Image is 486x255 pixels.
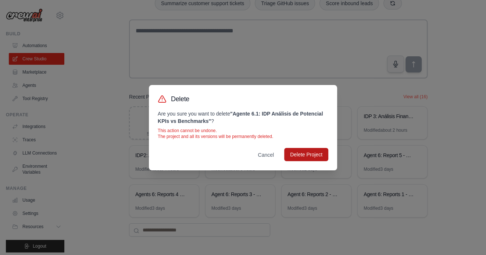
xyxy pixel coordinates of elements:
strong: " Agente 6.1: IDP Análisis de Potencial KPIs vs Benchmarks " [158,111,323,124]
iframe: Chat Widget [449,220,486,255]
div: Widget de chat [449,220,486,255]
button: Cancel [252,148,280,162]
button: Delete Project [284,148,328,161]
p: The project and all its versions will be permanently deleted. [158,134,328,139]
p: Are you sure you want to delete ? [158,110,328,125]
h3: Delete [171,94,189,104]
p: This action cannot be undone. [158,128,328,134]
